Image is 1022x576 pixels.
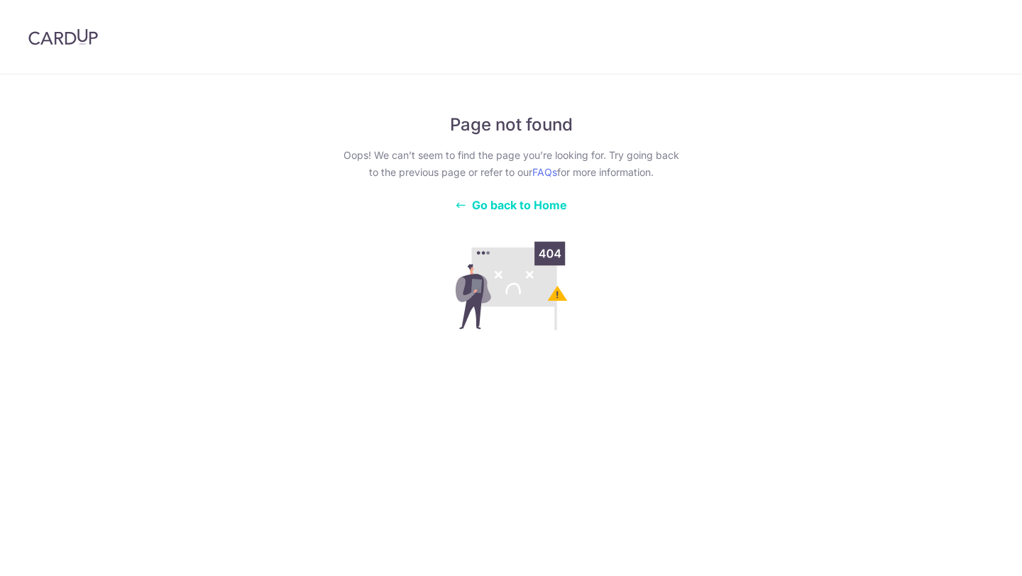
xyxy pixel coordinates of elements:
[472,198,567,212] span: Go back to Home
[409,235,613,337] img: 404
[28,28,98,45] img: CardUp
[338,147,684,181] p: Oops! We can’t seem to find the page you’re looking for. Try going back to the previous page or r...
[338,114,684,135] h5: Page not found
[532,166,557,178] a: FAQs
[455,198,567,212] a: Go back to Home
